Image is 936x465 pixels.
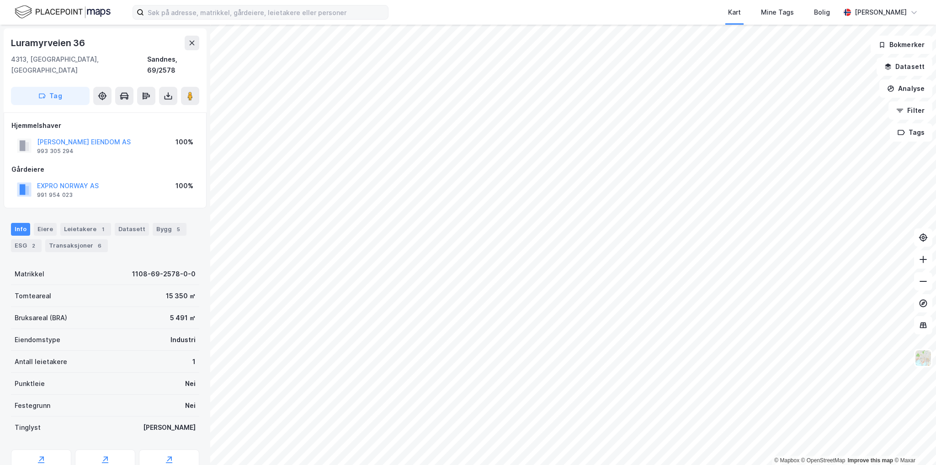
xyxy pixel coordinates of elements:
div: 1 [98,225,107,234]
div: Tomteareal [15,291,51,301]
div: 100% [175,180,193,191]
div: Bruksareal (BRA) [15,312,67,323]
div: 15 350 ㎡ [166,291,196,301]
a: Mapbox [774,457,799,464]
button: Bokmerker [871,36,932,54]
div: Gårdeiere [11,164,199,175]
div: 5 491 ㎡ [170,312,196,323]
div: 993 305 294 [37,148,74,155]
div: Tinglyst [15,422,41,433]
div: 6 [95,241,104,250]
button: Filter [888,101,932,120]
div: Kontrollprogram for chat [890,421,936,465]
div: Luramyrveien 36 [11,36,87,50]
div: Kart [728,7,741,18]
div: [PERSON_NAME] [143,422,196,433]
div: Matrikkel [15,269,44,280]
div: Sandnes, 69/2578 [147,54,199,76]
a: OpenStreetMap [801,457,846,464]
div: [PERSON_NAME] [855,7,907,18]
div: Punktleie [15,378,45,389]
input: Søk på adresse, matrikkel, gårdeiere, leietakere eller personer [144,5,388,19]
button: Analyse [879,79,932,98]
div: 5 [174,225,183,234]
div: Festegrunn [15,400,50,411]
div: Bygg [153,223,186,236]
div: 4313, [GEOGRAPHIC_DATA], [GEOGRAPHIC_DATA] [11,54,147,76]
button: Tag [11,87,90,105]
button: Tags [890,123,932,142]
div: 1108-69-2578-0-0 [132,269,196,280]
div: Hjemmelshaver [11,120,199,131]
div: Eiendomstype [15,334,60,345]
div: Antall leietakere [15,356,67,367]
div: Eiere [34,223,57,236]
div: Info [11,223,30,236]
div: Transaksjoner [45,239,108,252]
div: Mine Tags [761,7,794,18]
div: Industri [170,334,196,345]
div: 100% [175,137,193,148]
div: 991 954 023 [37,191,73,199]
img: Z [915,349,932,367]
div: 1 [192,356,196,367]
div: ESG [11,239,42,252]
img: logo.f888ab2527a4732fd821a326f86c7f29.svg [15,4,111,20]
button: Datasett [877,58,932,76]
div: Datasett [115,223,149,236]
div: Bolig [814,7,830,18]
div: Leietakere [60,223,111,236]
div: Nei [185,400,196,411]
iframe: Chat Widget [890,421,936,465]
a: Improve this map [848,457,893,464]
div: 2 [29,241,38,250]
div: Nei [185,378,196,389]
